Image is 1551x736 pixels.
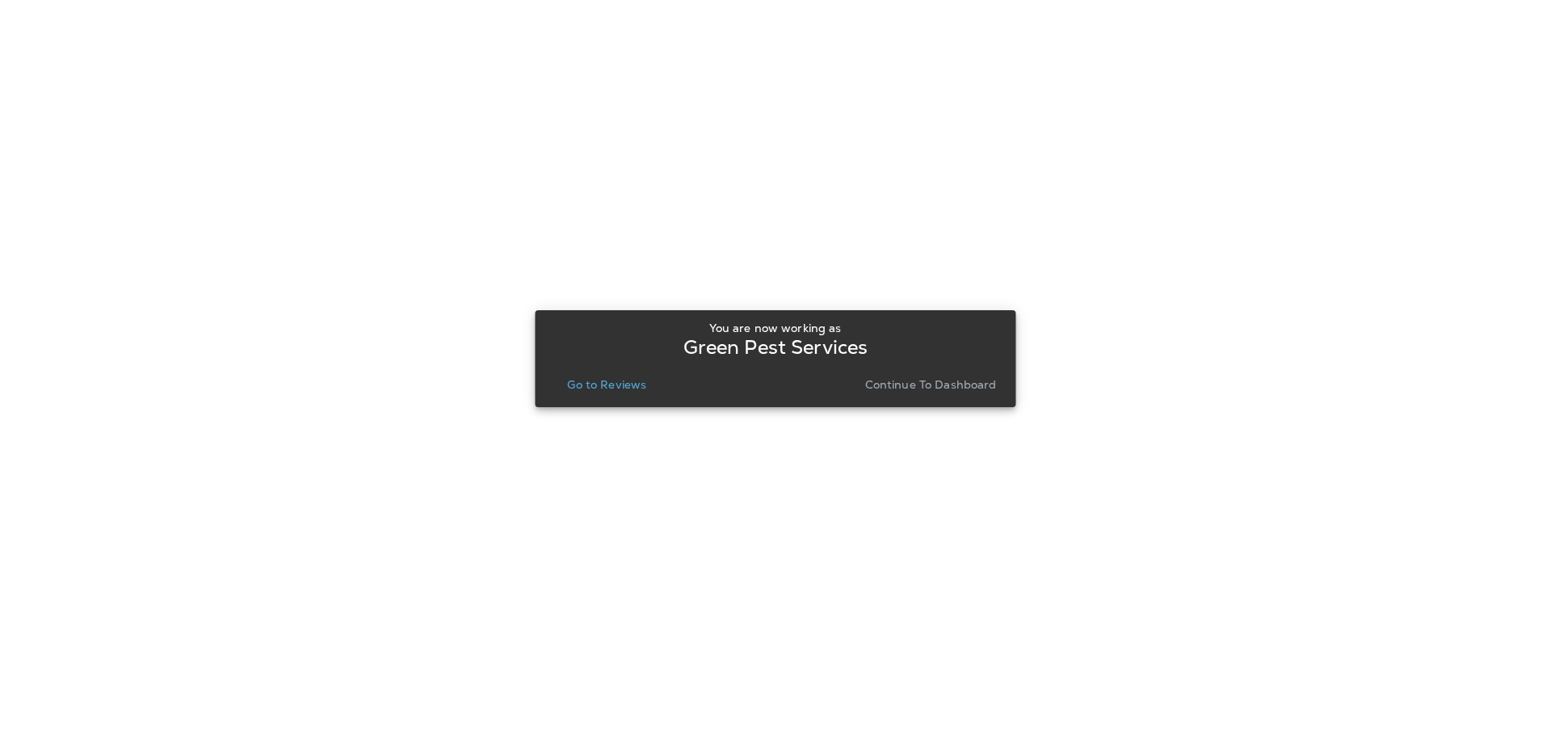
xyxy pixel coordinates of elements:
p: Green Pest Services [683,341,868,354]
button: Go to Reviews [561,373,653,396]
button: Continue to Dashboard [859,373,1003,396]
p: Continue to Dashboard [865,378,997,391]
p: Go to Reviews [567,378,646,391]
p: You are now working as [709,322,841,334]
